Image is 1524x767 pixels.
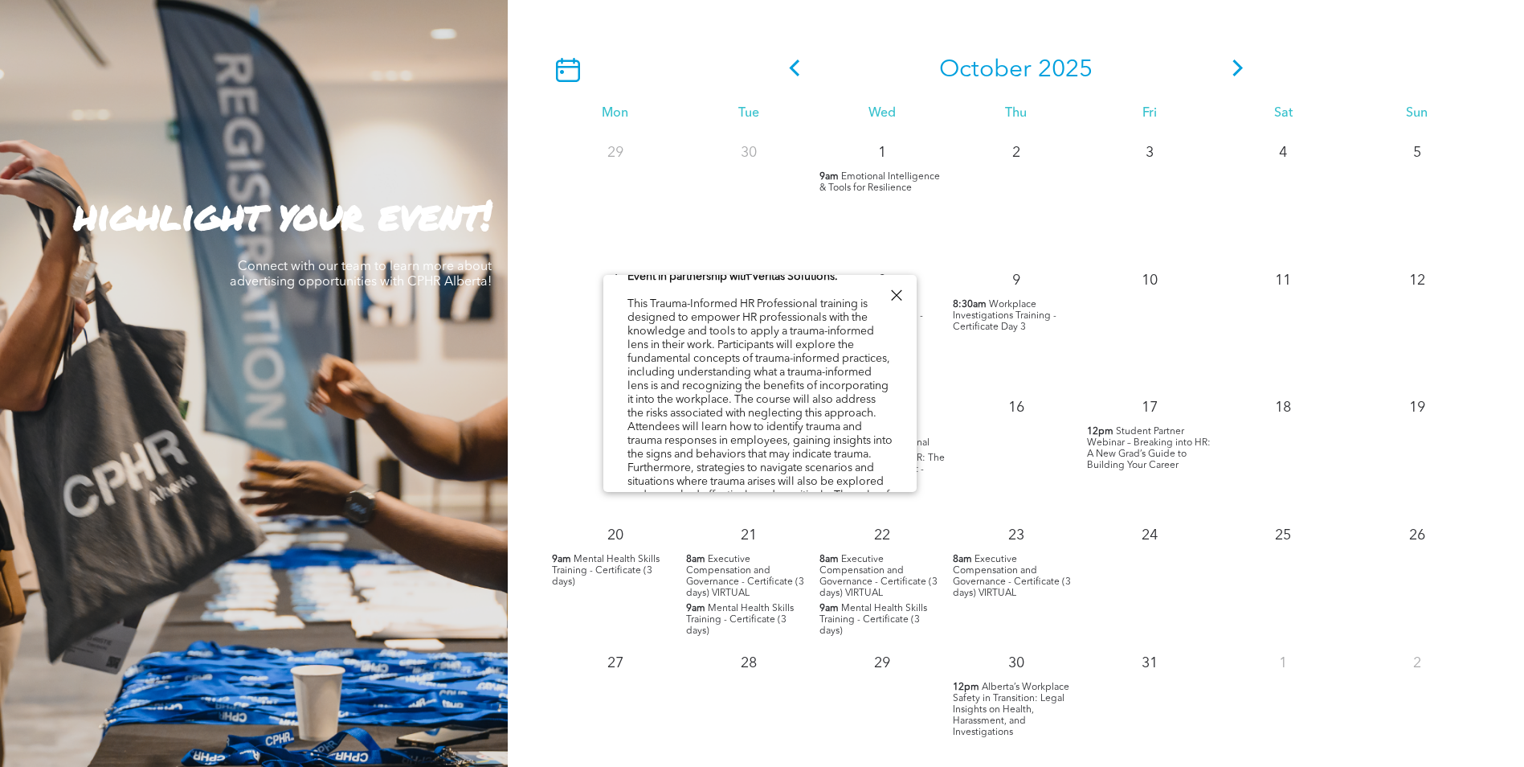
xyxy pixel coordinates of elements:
p: 1 [1269,649,1297,678]
p: 3 [1135,138,1164,167]
p: 24 [1135,521,1164,550]
p: 26 [1403,521,1432,550]
p: 1 [868,138,897,167]
p: 13 [601,393,630,422]
span: 8am [819,554,839,565]
div: Mon [548,106,681,121]
p: 27 [601,649,630,678]
p: 25 [1269,521,1297,550]
span: Mental Health Skills Training - Certificate (3 days) [686,604,794,636]
p: 29 [868,649,897,678]
div: Sun [1350,106,1484,121]
p: 30 [1002,649,1031,678]
span: October [939,58,1032,82]
span: Workplace Investigations Training - Certificate Day 3 [953,300,1056,332]
span: Executive Compensation and Governance - Certificate (3 days) VIRTUAL [953,555,1071,598]
span: Executive Compensation and Governance - Certificate (3 days) VIRTUAL [686,555,804,598]
div: Sat [1216,106,1350,121]
span: Emotional Intelligence & Tools for Resilience [819,172,940,193]
span: 9am [819,603,839,614]
span: Mental Health Skills Training - Certificate (3 days) [819,604,927,636]
span: 12pm [953,682,979,693]
strong: highlight your event! [74,186,492,243]
span: Connect with our team to learn more about advertising opportunities with CPHR Alberta! [230,260,492,289]
span: 8:30am [953,299,987,310]
div: Tue [682,106,815,121]
p: 21 [734,521,763,550]
p: 2 [1002,138,1031,167]
p: 2 [1403,649,1432,678]
span: 8am [686,554,705,565]
p: 31 [1135,649,1164,678]
p: 18 [1269,393,1297,422]
div: Wed [815,106,949,121]
p: 19 [1403,393,1432,422]
p: 20 [601,521,630,550]
span: Alberta’s Workplace Safety in Transition: Legal Insights on Health, Harassment, and Investigations [953,683,1069,737]
span: Student Partner Webinar – Breaking into HR: A New Grad’s Guide to Building Your Career [1087,427,1211,470]
span: 9am [686,603,705,614]
span: 9am [552,554,571,565]
p: 17 [1135,393,1164,422]
p: 23 [1002,521,1031,550]
p: 29 [601,138,630,167]
span: Executive Compensation and Governance - Certificate (3 days) VIRTUAL [819,555,938,598]
b: Event in partnership with Veritas Solutions. [627,271,838,282]
span: 8am [953,554,972,565]
span: 2025 [1038,58,1093,82]
div: Thu [949,106,1082,121]
div: Fri [1083,106,1216,121]
p: 4 [1269,138,1297,167]
p: 30 [734,138,763,167]
p: 5 [1403,138,1432,167]
span: 9am [819,171,839,183]
p: 16 [1002,393,1031,422]
p: 8 [868,266,897,295]
p: 7 [734,266,763,295]
p: 11 [1269,266,1297,295]
p: 6 [601,266,630,295]
p: 9 [1002,266,1031,295]
span: 12pm [1087,426,1113,437]
p: 10 [1135,266,1164,295]
p: 28 [734,649,763,678]
p: 12 [1403,266,1432,295]
p: 22 [868,521,897,550]
span: Mental Health Skills Training - Certificate (3 days) [552,555,660,587]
